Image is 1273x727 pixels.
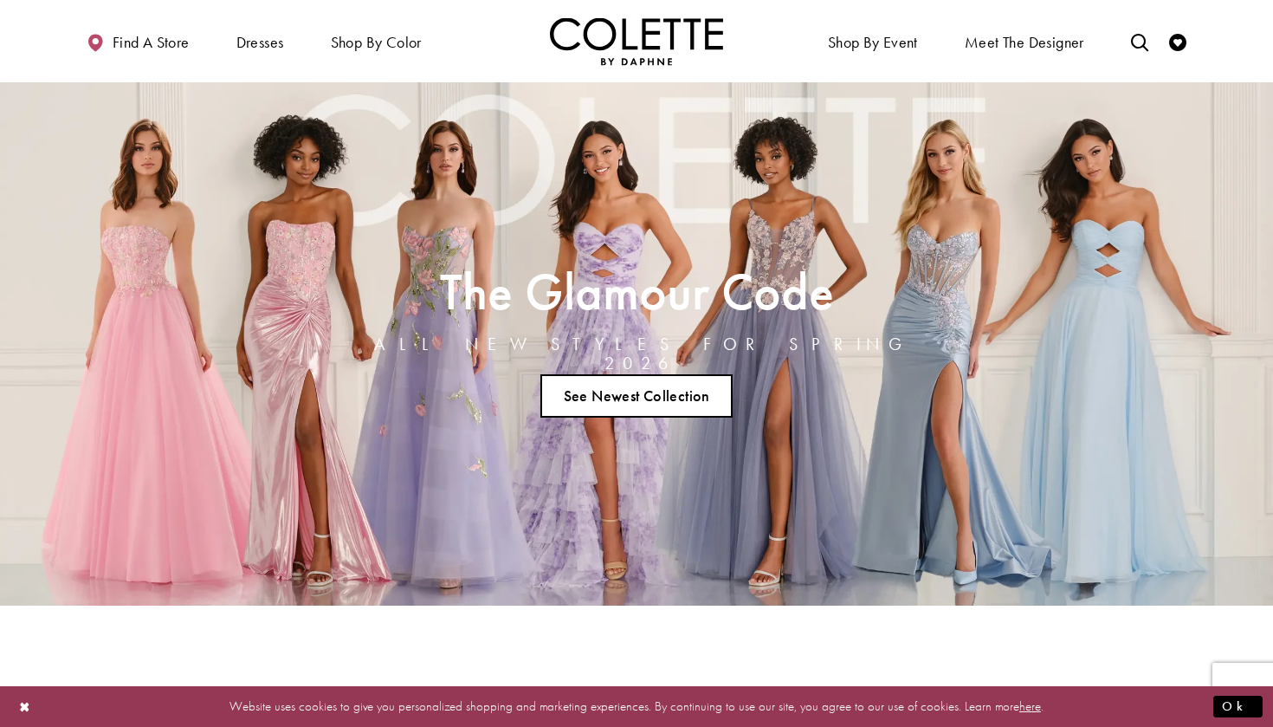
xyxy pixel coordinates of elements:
[125,695,1148,718] p: Website uses cookies to give you personalized shopping and marketing experiences. By continuing t...
[335,367,938,425] ul: Slider Links
[540,374,733,418] a: See Newest Collection The Glamour Code ALL NEW STYLES FOR SPRING 2026
[960,17,1089,65] a: Meet the designer
[331,34,422,51] span: Shop by color
[1019,698,1041,715] a: here
[824,17,922,65] span: Shop By Event
[340,334,933,373] h4: ALL NEW STYLES FOR SPRING 2026
[550,17,723,65] a: Visit Home Page
[232,17,288,65] span: Dresses
[828,34,918,51] span: Shop By Event
[113,34,190,51] span: Find a store
[326,17,426,65] span: Shop by color
[82,17,193,65] a: Find a store
[965,34,1084,51] span: Meet the designer
[550,17,723,65] img: Colette by Daphne
[236,34,284,51] span: Dresses
[1127,17,1153,65] a: Toggle search
[1165,17,1191,65] a: Check Wishlist
[340,268,933,315] h2: The Glamour Code
[1213,696,1263,717] button: Submit Dialog
[10,691,40,722] button: Close Dialog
